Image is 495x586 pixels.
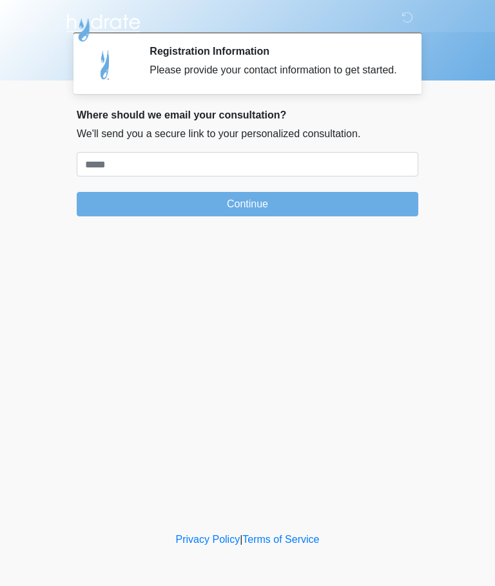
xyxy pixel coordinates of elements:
[176,534,240,545] a: Privacy Policy
[77,126,418,142] p: We'll send you a secure link to your personalized consultation.
[64,10,142,43] img: Hydrate IV Bar - Arcadia Logo
[240,534,242,545] a: |
[150,62,399,78] div: Please provide your contact information to get started.
[77,192,418,216] button: Continue
[242,534,319,545] a: Terms of Service
[86,45,125,84] img: Agent Avatar
[77,109,418,121] h2: Where should we email your consultation?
